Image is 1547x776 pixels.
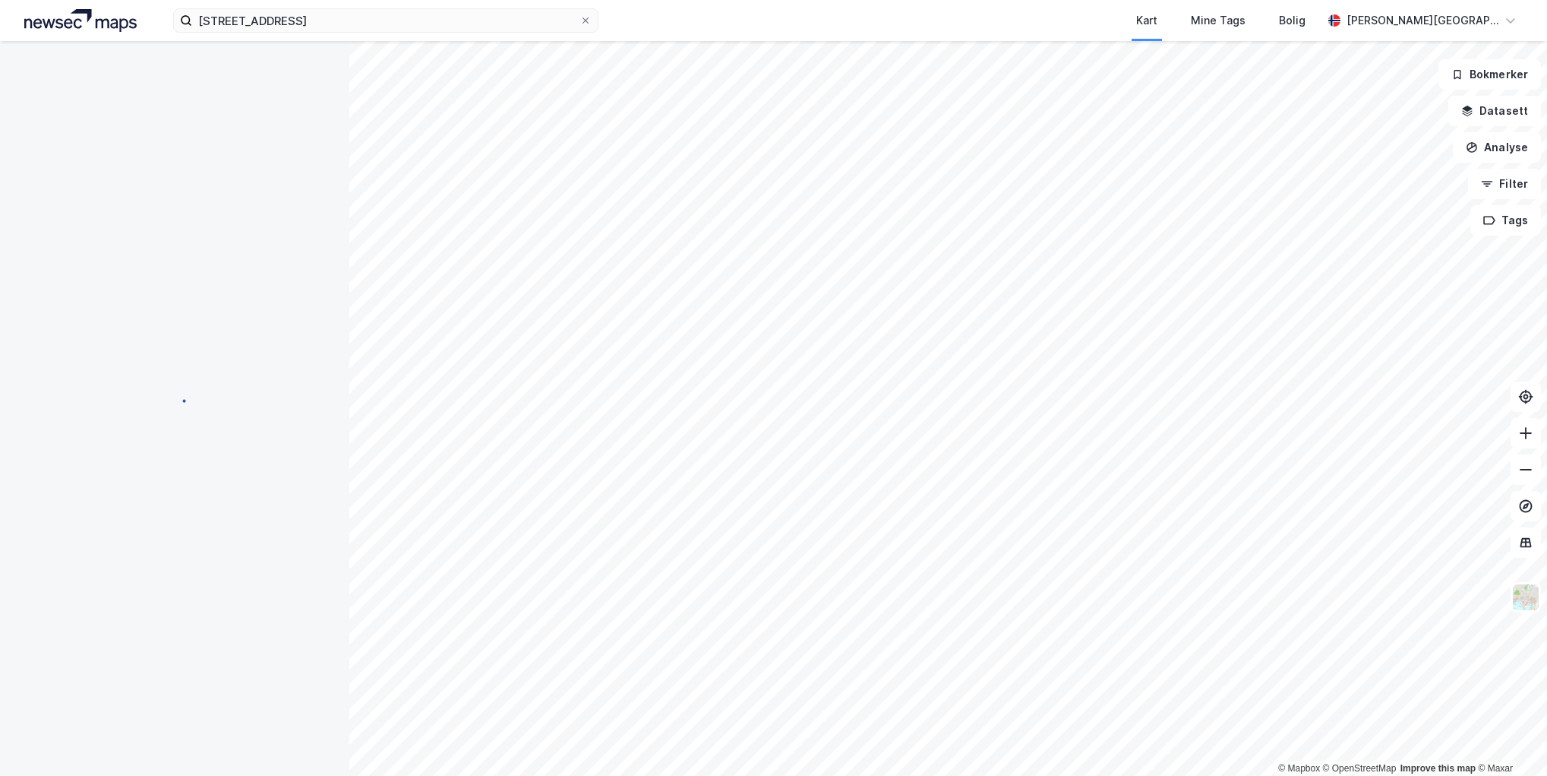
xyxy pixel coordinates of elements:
button: Bokmerker [1438,59,1541,90]
a: OpenStreetMap [1323,763,1397,774]
button: Analyse [1453,132,1541,163]
img: logo.a4113a55bc3d86da70a041830d287a7e.svg [24,9,137,32]
button: Filter [1468,169,1541,199]
img: Z [1511,583,1540,612]
a: Mapbox [1278,763,1320,774]
iframe: Chat Widget [1471,703,1547,776]
div: Kontrollprogram for chat [1471,703,1547,776]
div: Bolig [1279,11,1305,30]
div: Mine Tags [1191,11,1245,30]
div: [PERSON_NAME][GEOGRAPHIC_DATA] [1347,11,1498,30]
div: Kart [1136,11,1157,30]
a: Improve this map [1400,763,1476,774]
button: Datasett [1448,96,1541,126]
button: Tags [1470,205,1541,236]
img: spinner.a6d8c91a73a9ac5275cf975e30b51cfb.svg [163,388,187,412]
input: Søk på adresse, matrikkel, gårdeiere, leietakere eller personer [192,9,579,32]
